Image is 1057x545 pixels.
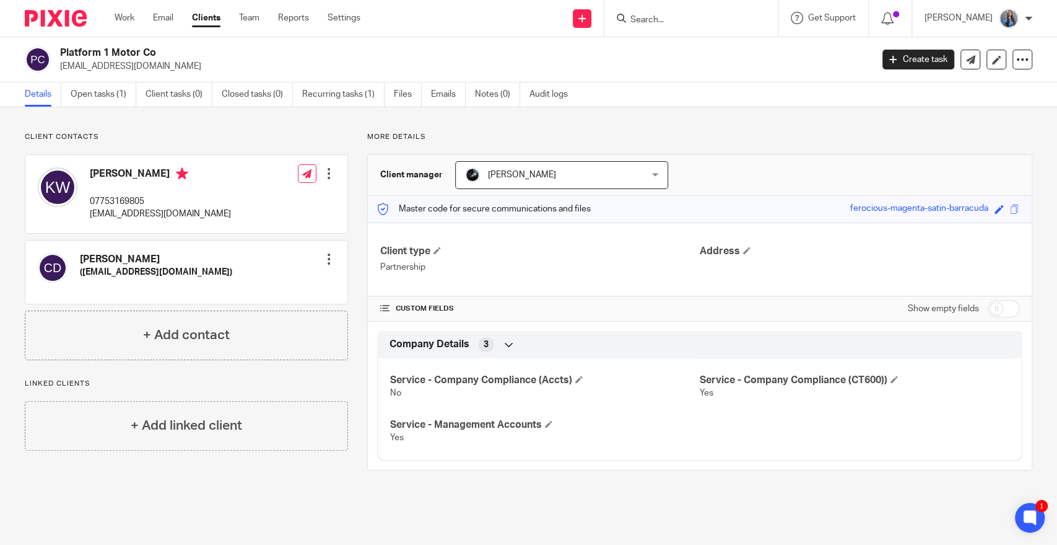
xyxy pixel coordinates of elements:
[394,82,422,107] a: Files
[629,15,741,26] input: Search
[908,303,979,315] label: Show empty fields
[38,167,77,207] img: svg%3E
[488,171,556,179] span: [PERSON_NAME]
[80,266,232,278] h5: ([EMAIL_ADDRESS][DOMAIN_NAME])
[25,47,51,73] img: svg%3E
[380,304,700,314] h4: CUSTOM FIELDS
[390,419,700,432] h4: Service - Management Accounts
[700,245,1019,258] h4: Address
[924,12,993,24] p: [PERSON_NAME]
[239,12,259,24] a: Team
[38,253,67,283] img: svg%3E
[192,12,220,24] a: Clients
[146,82,212,107] a: Client tasks (0)
[380,261,700,273] p: Partnership
[475,82,520,107] a: Notes (0)
[278,12,309,24] a: Reports
[60,60,864,73] p: [EMAIL_ADDRESS][DOMAIN_NAME]
[25,379,348,389] p: Linked clients
[115,12,134,24] a: Work
[377,203,591,215] p: Master code for secure communications and files
[999,9,1019,29] img: Amanda-scaled.jpg
[390,433,404,442] span: Yes
[71,82,136,107] a: Open tasks (1)
[389,338,469,351] span: Company Details
[390,374,700,387] h4: Service - Company Compliance (Accts)
[176,167,188,180] i: Primary
[302,82,385,107] a: Recurring tasks (1)
[80,253,232,266] h4: [PERSON_NAME]
[25,132,348,142] p: Client contacts
[328,12,360,24] a: Settings
[390,389,401,397] span: No
[465,167,480,182] img: 1000002122.jpg
[25,10,87,27] img: Pixie
[90,195,231,208] p: 07753169805
[90,167,231,183] h4: [PERSON_NAME]
[484,339,489,351] span: 3
[90,208,231,220] p: [EMAIL_ADDRESS][DOMAIN_NAME]
[431,82,466,107] a: Emails
[153,12,173,24] a: Email
[60,47,703,60] h2: Platform 1 Motor Co
[131,416,242,435] h4: + Add linked client
[808,14,856,22] span: Get Support
[882,50,954,69] a: Create task
[25,82,61,107] a: Details
[380,245,700,258] h4: Client type
[222,82,293,107] a: Closed tasks (0)
[700,374,1009,387] h4: Service - Company Compliance (CT600))
[143,326,230,345] h4: + Add contact
[367,132,1032,142] p: More details
[700,389,713,397] span: Yes
[529,82,577,107] a: Audit logs
[1035,500,1048,512] div: 1
[850,202,988,216] div: ferocious-magenta-satin-barracuda
[380,169,443,181] h3: Client manager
